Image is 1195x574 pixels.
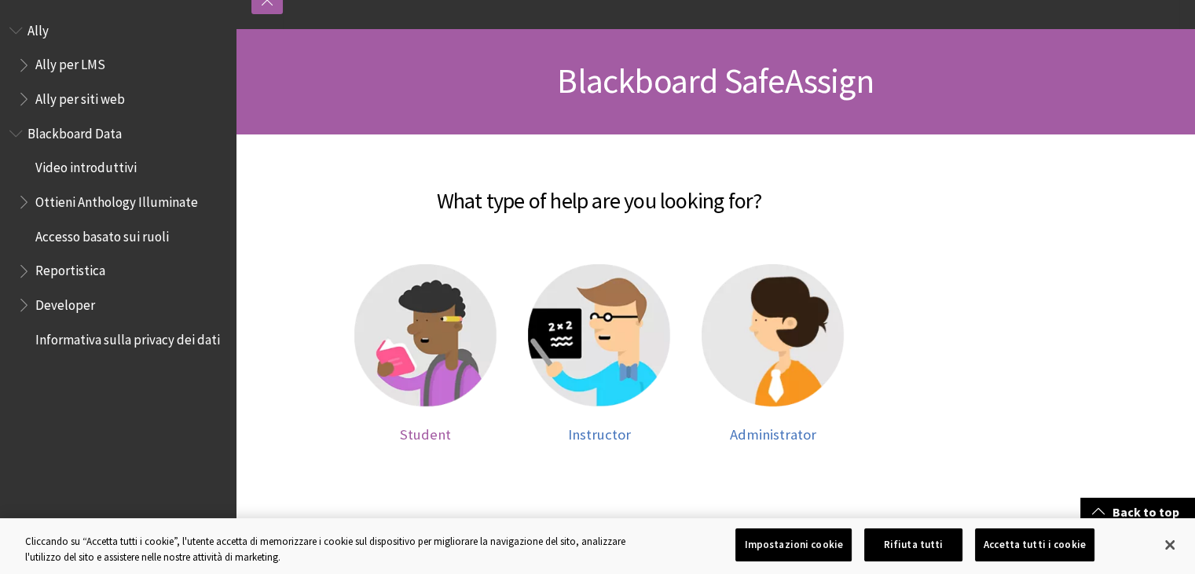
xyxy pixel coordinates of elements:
nav: Book outline for Anthology Ally Help [9,17,226,112]
span: Ottieni Anthology Illuminate [35,189,198,210]
button: Chiudi [1153,528,1187,562]
button: Impostazioni cookie [735,528,851,561]
nav: Book outline for Anthology Illuminate [9,120,226,353]
span: Blackboard Data [27,120,122,142]
img: Student help [354,264,497,407]
span: Student [400,425,451,443]
span: Video introduttivi [35,155,137,176]
span: Ally [27,17,49,39]
button: Rifiuta tutti [864,528,962,561]
a: Administrator help Administrator [702,264,844,443]
span: Instructor [568,425,631,443]
span: Blackboard SafeAssign [557,59,873,102]
img: Instructor help [528,264,670,407]
span: Informativa sulla privacy dei dati [35,326,220,348]
span: Ally per siti web [35,86,125,107]
button: Accetta tutti i cookie [975,528,1094,561]
span: Developer [35,292,95,313]
img: Administrator help [702,264,844,407]
a: Student help Student [354,264,497,443]
span: Administrator [730,425,816,443]
a: Instructor help Instructor [528,264,670,443]
h2: What type of help are you looking for? [251,165,947,217]
a: Back to top [1080,498,1195,527]
span: Reportistica [35,258,105,279]
div: Cliccando su “Accetta tutti i cookie”, l'utente accetta di memorizzare i cookie sul dispositivo p... [25,534,658,565]
span: Ally per LMS [35,52,105,73]
span: Accesso basato sui ruoli [35,223,169,245]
